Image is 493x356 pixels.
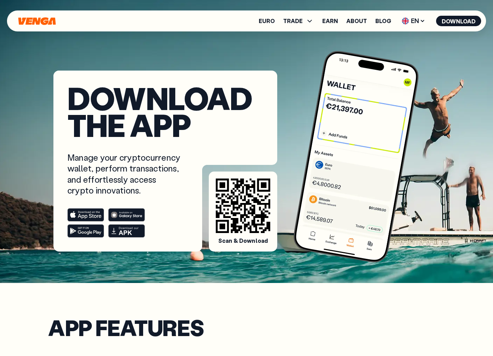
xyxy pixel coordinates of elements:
[346,18,367,24] a: About
[283,17,314,25] span: TRADE
[17,17,57,25] svg: Home
[67,85,263,138] h1: Download the app
[402,17,409,24] img: flag-uk
[375,18,391,24] a: Blog
[67,152,182,196] p: Manage your cryptocurrency wallet, perform transactions, and effortlessly access crypto innovations.
[259,18,275,24] a: Euro
[283,18,303,24] span: TRADE
[48,318,445,337] h2: APP features
[291,49,421,265] img: phone
[436,16,481,26] button: Download
[322,18,338,24] a: Earn
[399,15,428,27] span: EN
[218,237,268,245] span: Scan & Download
